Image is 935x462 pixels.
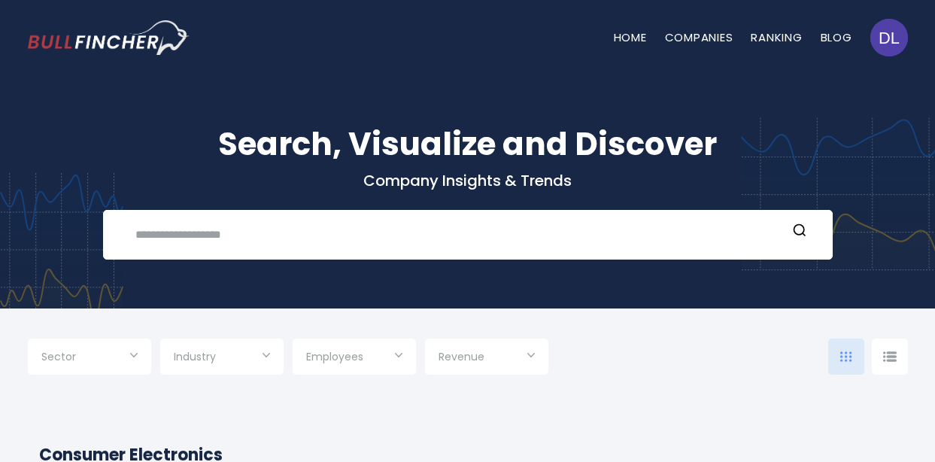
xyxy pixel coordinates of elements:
span: Industry [174,350,216,363]
button: Search [790,222,809,242]
a: Companies [665,29,733,45]
span: Revenue [439,350,484,363]
input: Selection [306,345,402,372]
input: Selection [41,345,138,372]
span: Employees [306,350,363,363]
a: Blog [821,29,852,45]
a: Go to homepage [28,20,190,55]
a: Ranking [751,29,802,45]
p: Company Insights & Trends [28,171,908,190]
img: bullfincher logo [28,20,190,55]
a: Home [614,29,647,45]
h1: Search, Visualize and Discover [28,120,908,168]
img: icon-comp-grid.svg [840,351,852,362]
input: Selection [439,345,535,372]
span: Sector [41,350,76,363]
input: Selection [174,345,270,372]
img: icon-comp-list-view.svg [883,351,897,362]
